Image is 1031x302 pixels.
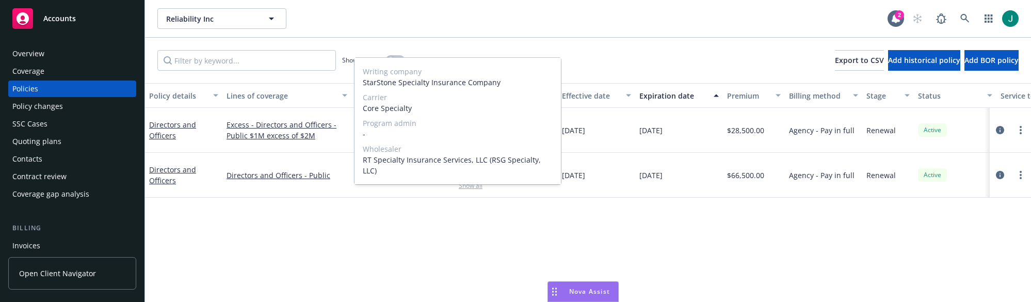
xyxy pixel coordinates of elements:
[639,90,707,101] div: Expiration date
[157,8,286,29] button: Reliability Inc
[8,81,136,97] a: Policies
[12,151,42,167] div: Contacts
[562,170,585,181] span: [DATE]
[727,125,764,136] span: $28,500.00
[363,154,553,176] span: RT Specialty Insurance Services, LLC (RSG Specialty, LLC)
[166,13,255,24] span: Reliability Inc
[12,168,67,185] div: Contract review
[149,165,196,185] a: Directors and Officers
[866,125,896,136] span: Renewal
[562,90,620,101] div: Effective date
[978,8,999,29] a: Switch app
[149,90,207,101] div: Policy details
[363,144,553,154] span: Wholesaler
[789,90,847,101] div: Billing method
[907,8,928,29] a: Start snowing
[955,8,975,29] a: Search
[363,103,553,114] span: Core Specialty
[222,83,351,108] button: Lines of coverage
[12,45,44,62] div: Overview
[8,4,136,33] a: Accounts
[12,237,40,254] div: Invoices
[8,237,136,254] a: Invoices
[459,181,554,190] span: Show all
[994,124,1006,136] a: circleInformation
[866,170,896,181] span: Renewal
[363,66,553,77] span: Writing company
[12,133,61,150] div: Quoting plans
[835,55,884,65] span: Export to CSV
[157,50,336,71] input: Filter by keyword...
[43,14,76,23] span: Accounts
[727,170,764,181] span: $66,500.00
[363,129,553,139] span: -
[8,98,136,115] a: Policy changes
[227,90,336,101] div: Lines of coverage
[964,50,1019,71] button: Add BOR policy
[548,282,561,301] div: Drag to move
[12,116,47,132] div: SSC Cases
[785,83,862,108] button: Billing method
[227,119,347,141] a: Excess - Directors and Officers - Public $1M excess of $2M
[8,116,136,132] a: SSC Cases
[8,45,136,62] a: Overview
[12,81,38,97] div: Policies
[8,133,136,150] a: Quoting plans
[888,50,960,71] button: Add historical policy
[363,92,553,103] span: Carrier
[635,83,723,108] button: Expiration date
[569,287,610,296] span: Nova Assist
[562,125,585,136] span: [DATE]
[835,50,884,71] button: Export to CSV
[8,186,136,202] a: Coverage gap analysis
[789,170,855,181] span: Agency - Pay in full
[149,120,196,140] a: Directors and Officers
[639,125,663,136] span: [DATE]
[363,77,553,88] span: StarStone Specialty Insurance Company
[994,169,1006,181] a: circleInformation
[1014,169,1027,181] a: more
[8,168,136,185] a: Contract review
[547,281,619,302] button: Nova Assist
[964,55,1019,65] span: Add BOR policy
[723,83,785,108] button: Premium
[145,83,222,108] button: Policy details
[12,63,44,80] div: Coverage
[227,170,347,181] a: Directors and Officers - Public
[351,83,455,108] button: Policy number
[1002,10,1019,27] img: photo
[914,83,996,108] button: Status
[888,55,960,65] span: Add historical policy
[931,8,952,29] a: Report a Bug
[727,90,769,101] div: Premium
[8,151,136,167] a: Contacts
[789,125,855,136] span: Agency - Pay in full
[639,170,663,181] span: [DATE]
[363,118,553,129] span: Program admin
[866,90,898,101] div: Stage
[918,90,981,101] div: Status
[342,56,381,65] span: Show inactive
[19,268,96,279] span: Open Client Navigator
[8,63,136,80] a: Coverage
[922,170,943,180] span: Active
[922,125,943,135] span: Active
[12,186,89,202] div: Coverage gap analysis
[862,83,914,108] button: Stage
[12,98,63,115] div: Policy changes
[895,10,904,20] div: 2
[558,83,635,108] button: Effective date
[8,223,136,233] div: Billing
[1014,124,1027,136] a: more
